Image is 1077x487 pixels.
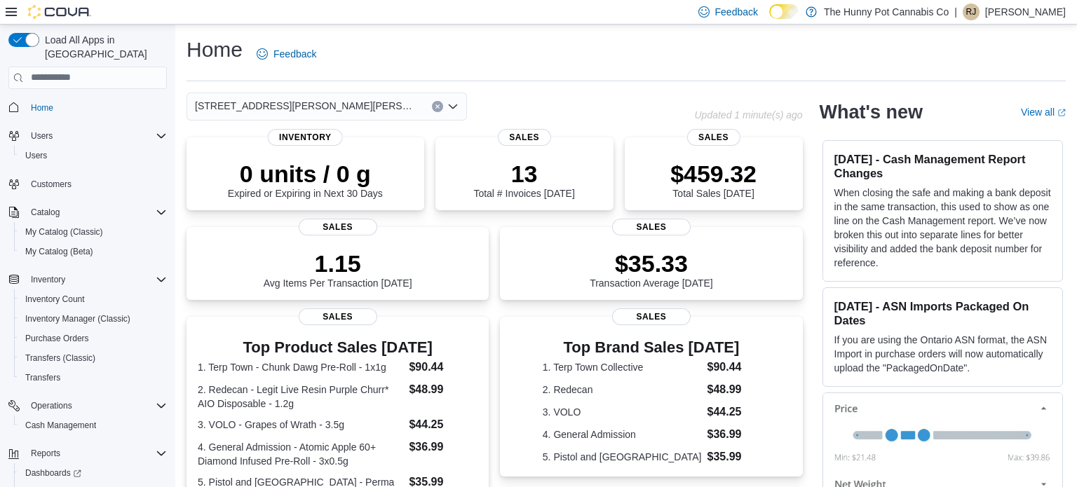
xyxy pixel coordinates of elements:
[707,448,760,465] dd: $35.99
[543,339,760,356] h3: Top Brand Sales [DATE]
[14,368,172,387] button: Transfers
[228,160,383,188] p: 0 units / 0 g
[20,310,136,327] a: Inventory Manager (Classic)
[820,101,923,123] h2: What's new
[251,40,322,68] a: Feedback
[20,147,167,164] span: Users
[14,463,172,483] a: Dashboards
[963,4,980,20] div: Richelle Jarrett
[20,350,101,366] a: Transfers (Classic)
[14,309,172,329] button: Inventory Manager (Classic)
[20,417,102,434] a: Cash Management
[20,369,167,386] span: Transfers
[31,179,72,190] span: Customers
[187,36,243,64] h1: Home
[25,271,167,288] span: Inventory
[473,160,574,199] div: Total # Invoices [DATE]
[25,226,103,238] span: My Catalog (Classic)
[20,243,99,260] a: My Catalog (Beta)
[3,270,172,289] button: Inventory
[3,396,172,416] button: Operations
[198,383,403,411] dt: 2. Redecan - Legit Live Resin Purple Churr* AIO Disposable - 1.2g
[264,249,412,289] div: Avg Items Per Transaction [DATE]
[1021,107,1066,118] a: View allExternal link
[432,101,443,112] button: Clear input
[25,128,167,144] span: Users
[834,152,1051,180] h3: [DATE] - Cash Management Report Changes
[769,19,770,20] span: Dark Mode
[498,129,551,146] span: Sales
[20,417,167,434] span: Cash Management
[20,291,167,308] span: Inventory Count
[25,176,77,193] a: Customers
[3,174,172,194] button: Customers
[20,224,167,240] span: My Catalog (Classic)
[612,219,691,235] span: Sales
[25,397,167,414] span: Operations
[25,128,58,144] button: Users
[3,97,172,118] button: Home
[198,418,403,432] dt: 3. VOLO - Grapes of Wrath - 3.5g
[707,404,760,420] dd: $44.25
[14,329,172,348] button: Purchase Orders
[543,383,702,397] dt: 2. Redecan
[612,308,691,325] span: Sales
[447,101,459,112] button: Open list of options
[25,246,93,257] span: My Catalog (Beta)
[25,100,59,116] a: Home
[299,219,377,235] span: Sales
[20,243,167,260] span: My Catalog (Beta)
[715,5,758,19] span: Feedback
[20,350,167,366] span: Transfers (Classic)
[31,400,72,411] span: Operations
[590,249,713,289] div: Transaction Average [DATE]
[543,427,702,441] dt: 4. General Admission
[20,465,167,481] span: Dashboards
[31,102,53,114] span: Home
[985,4,1066,20] p: [PERSON_NAME]
[198,440,403,468] dt: 4. General Admission - Atomic Apple 60+ Diamond Infused Pre-Roll - 3x0.5g
[3,126,172,146] button: Users
[14,146,172,165] button: Users
[228,160,383,199] div: Expired or Expiring in Next 30 Days
[25,445,167,462] span: Reports
[20,330,167,347] span: Purchase Orders
[707,426,760,443] dd: $36.99
[670,160,757,188] p: $459.32
[25,204,167,221] span: Catalog
[20,147,53,164] a: Users
[834,333,1051,375] p: If you are using the Ontario ASN format, the ASN Import in purchase orders will now automatically...
[409,359,477,376] dd: $90.44
[1057,109,1066,117] svg: External link
[14,242,172,261] button: My Catalog (Beta)
[268,129,343,146] span: Inventory
[409,416,477,433] dd: $44.25
[264,249,412,277] p: 1.15
[769,4,799,19] input: Dark Mode
[195,97,418,114] span: [STREET_ADDRESS][PERSON_NAME][PERSON_NAME]
[39,33,167,61] span: Load All Apps in [GEOGRAPHIC_DATA]
[824,4,949,20] p: The Hunny Pot Cannabis Co
[25,99,167,116] span: Home
[20,291,90,308] a: Inventory Count
[25,313,130,324] span: Inventory Manager (Classic)
[543,405,702,419] dt: 3. VOLO
[543,450,702,464] dt: 5. Pistol and [GEOGRAPHIC_DATA]
[409,439,477,455] dd: $36.99
[299,308,377,325] span: Sales
[954,4,957,20] p: |
[20,369,66,386] a: Transfers
[473,160,574,188] p: 13
[25,445,66,462] button: Reports
[20,330,95,347] a: Purchase Orders
[25,271,71,288] button: Inventory
[20,224,109,240] a: My Catalog (Classic)
[28,5,91,19] img: Cova
[20,465,87,481] a: Dashboards
[707,381,760,398] dd: $48.99
[25,467,81,479] span: Dashboards
[3,203,172,222] button: Catalog
[25,175,167,193] span: Customers
[14,348,172,368] button: Transfers (Classic)
[707,359,760,376] dd: $90.44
